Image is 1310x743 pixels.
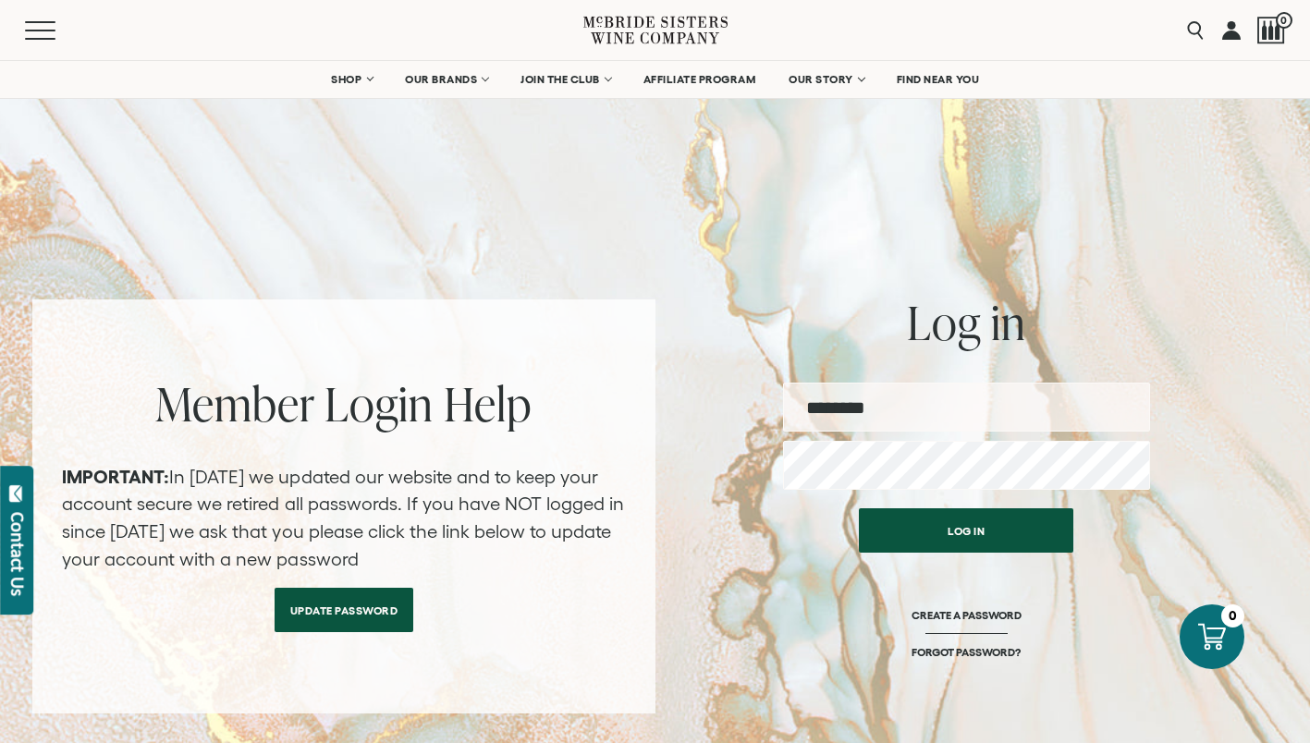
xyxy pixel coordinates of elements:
[777,61,875,98] a: OUR STORY
[1276,12,1292,29] span: 0
[897,73,980,86] span: FIND NEAR YOU
[275,588,414,632] a: Update Password
[643,73,756,86] span: AFFILIATE PROGRAM
[885,61,992,98] a: FIND NEAR YOU
[631,61,768,98] a: AFFILIATE PROGRAM
[8,512,27,596] div: Contact Us
[62,464,626,573] p: In [DATE] we updated our website and to keep your account secure we retired all passwords. If you...
[62,381,626,427] h2: Member Login Help
[331,73,362,86] span: SHOP
[405,73,477,86] span: OUR BRANDS
[508,61,622,98] a: JOIN THE CLUB
[789,73,853,86] span: OUR STORY
[393,61,499,98] a: OUR BRANDS
[783,299,1150,346] h2: Log in
[25,21,92,40] button: Mobile Menu Trigger
[62,467,169,487] strong: IMPORTANT:
[859,508,1073,553] button: Log in
[1221,604,1244,627] div: 0
[912,645,1021,659] a: FORGOT PASSWORD?
[912,608,1022,645] a: CREATE A PASSWORD
[319,61,384,98] a: SHOP
[520,73,600,86] span: JOIN THE CLUB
